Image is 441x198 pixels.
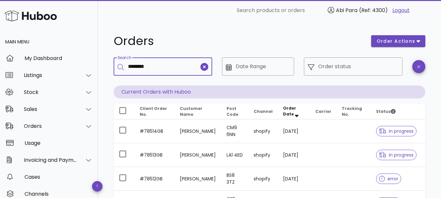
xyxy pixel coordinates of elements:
[24,191,93,197] div: Channels
[134,143,175,167] td: #78513GB
[134,119,175,143] td: #78514GB
[278,104,310,119] th: Order Date: Sorted descending. Activate to remove sorting.
[24,89,77,95] div: Stock
[278,167,310,191] td: [DATE]
[379,129,414,133] span: in progress
[371,104,425,119] th: Status
[278,143,310,167] td: [DATE]
[200,63,208,71] button: clear icon
[175,167,221,191] td: [PERSON_NAME]
[24,157,77,163] div: Invoicing and Payments
[140,106,167,117] span: Client Order No.
[248,104,278,119] th: Channel
[24,174,93,180] div: Cases
[315,109,331,114] span: Carrier
[24,106,77,112] div: Sales
[248,119,278,143] td: shopify
[221,119,248,143] td: CM9 6NN
[283,105,296,117] span: Order Date
[175,104,221,119] th: Customer Name
[376,109,396,114] span: Status
[114,85,425,99] p: Current Orders with Huboo
[227,106,238,117] span: Post Code
[221,167,248,191] td: BS8 3TZ
[180,106,202,117] span: Customer Name
[254,109,273,114] span: Channel
[342,106,362,117] span: Tracking No.
[248,167,278,191] td: shopify
[24,55,93,61] div: My Dashboard
[359,7,388,14] span: (Ref: 4300)
[278,119,310,143] td: [DATE]
[175,143,221,167] td: [PERSON_NAME]
[24,123,77,129] div: Orders
[336,7,357,14] span: Abi Para
[221,104,248,119] th: Post Code
[5,9,57,23] img: Huboo Logo
[379,176,398,181] span: error
[371,35,425,47] button: order actions
[379,153,414,157] span: in progress
[114,35,363,47] h1: Orders
[221,143,248,167] td: LA1 4ED
[118,55,131,60] label: Search
[376,38,416,45] span: order actions
[24,140,93,146] div: Usage
[337,104,371,119] th: Tracking No.
[392,7,410,14] a: Logout
[134,104,175,119] th: Client Order No.
[248,143,278,167] td: shopify
[310,104,337,119] th: Carrier
[134,167,175,191] td: #78512GB
[24,72,77,78] div: Listings
[175,119,221,143] td: [PERSON_NAME]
